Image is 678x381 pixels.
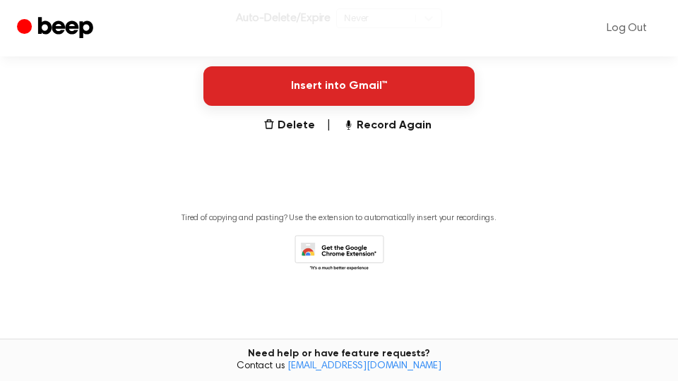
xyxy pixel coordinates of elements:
[203,66,475,106] button: Insert into Gmail™
[17,15,97,42] a: Beep
[263,117,315,134] button: Delete
[593,11,661,45] a: Log Out
[8,361,670,373] span: Contact us
[343,117,432,134] button: Record Again
[326,117,331,134] span: |
[287,361,441,371] a: [EMAIL_ADDRESS][DOMAIN_NAME]
[182,213,496,224] p: Tired of copying and pasting? Use the extension to automatically insert your recordings.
